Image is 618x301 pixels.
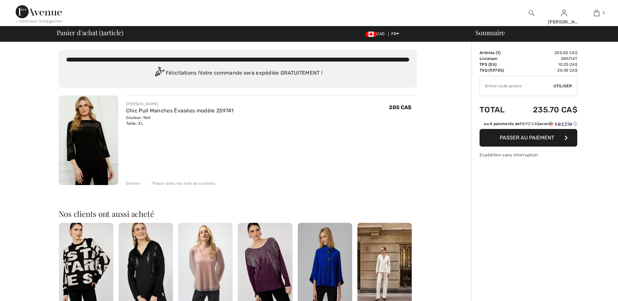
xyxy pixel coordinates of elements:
span: 58.92 CA$ [520,122,539,126]
button: Passer au paiement [480,129,577,147]
span: CAD [366,32,387,36]
div: ou 4 paiements de58.92 CA$avecSezzle Cliquez pour en savoir plus sur Sezzle [480,121,577,129]
img: Canadian Dollar [366,32,376,37]
span: 205 CA$ [389,104,411,110]
span: 1 [497,50,499,55]
td: 10.25 CA$ [515,62,577,67]
span: 1 [101,28,103,36]
img: Mes infos [561,9,567,17]
span: 1 [603,10,604,16]
img: 1ère Avenue [16,5,62,18]
td: Gratuit [515,56,577,62]
td: 235.70 CA$ [515,99,577,121]
div: Enlever [126,180,141,186]
div: Expédition sans interruption [480,152,577,158]
span: Utiliser [553,83,572,89]
img: Sezzle [549,121,572,127]
td: Livraison [480,56,515,62]
img: recherche [529,9,534,17]
td: 20.45 CA$ [515,67,577,73]
span: Panier d'achat ( article) [57,29,124,36]
td: Articles ( ) [480,50,515,56]
div: Placer dans ma liste de souhaits [147,180,215,186]
div: ou 4 paiements de avec [484,121,577,127]
td: 205.00 CA$ [515,50,577,56]
div: < Continuer à magasiner [16,18,63,24]
img: Congratulation2.svg [153,67,166,80]
img: Chic Pull Manches Évasées modèle 259741 [59,95,118,185]
td: TPS (5%) [480,62,515,67]
img: Mon panier [594,9,599,17]
h2: Nos clients ont aussi acheté [59,210,417,218]
div: Sommaire [467,29,614,36]
div: Félicitations ! Votre commande sera expédiée GRATUITEMENT ! [66,67,409,80]
div: [PERSON_NAME] [126,101,234,107]
td: Total [480,99,515,121]
a: Se connecter [561,10,567,16]
td: TVQ (9.975%) [480,67,515,73]
input: Code promo [480,76,553,96]
div: [PERSON_NAME] [548,19,580,25]
a: Chic Pull Manches Évasées modèle 259741 [126,107,234,114]
div: Couleur: Noir Taille: XL [126,115,234,126]
span: FR [391,32,399,36]
a: 1 [581,9,612,17]
span: Passer au paiement [500,135,554,141]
